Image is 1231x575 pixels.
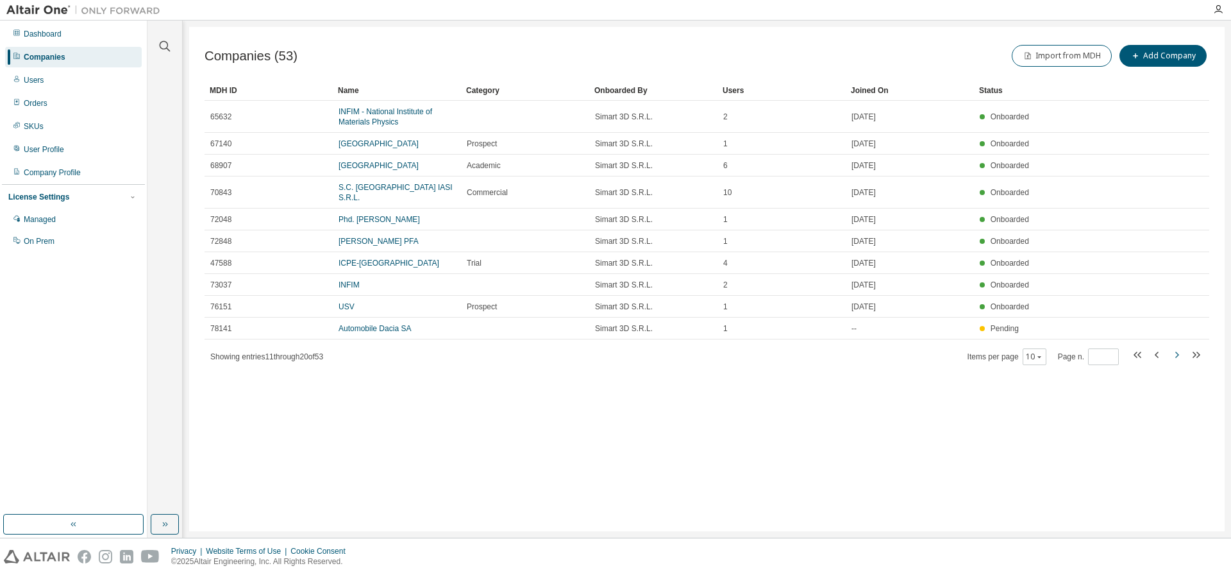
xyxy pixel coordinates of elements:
[967,348,1046,365] span: Items per page
[99,550,112,563] img: instagram.svg
[339,280,360,289] a: INFIM
[851,187,876,198] span: [DATE]
[210,187,231,198] span: 70843
[210,214,231,225] span: 72048
[723,323,728,334] span: 1
[339,139,419,148] a: [GEOGRAPHIC_DATA]
[339,183,453,202] a: S.C. [GEOGRAPHIC_DATA] IASI S.R.L.
[991,112,1029,121] span: Onboarded
[339,237,419,246] a: [PERSON_NAME] PFA
[1058,348,1119,365] span: Page n.
[339,215,420,224] a: Phd. [PERSON_NAME]
[339,107,432,126] a: INFIM - National Institute of Materials Physics
[210,258,231,268] span: 47588
[78,550,91,563] img: facebook.svg
[723,187,732,198] span: 10
[979,80,1132,101] div: Status
[595,112,653,122] span: Simart 3D S.R.L.
[723,160,728,171] span: 6
[991,324,1019,333] span: Pending
[1026,352,1043,362] button: 10
[851,139,876,149] span: [DATE]
[723,80,841,101] div: Users
[210,280,231,290] span: 73037
[991,280,1029,289] span: Onboarded
[595,258,653,268] span: Simart 3D S.R.L.
[723,236,728,246] span: 1
[467,139,497,149] span: Prospect
[595,323,653,334] span: Simart 3D S.R.L.
[205,49,297,64] span: Companies (53)
[8,192,69,202] div: License Settings
[851,258,876,268] span: [DATE]
[24,121,44,132] div: SKUs
[210,160,231,171] span: 68907
[171,556,353,567] p: © 2025 Altair Engineering, Inc. All Rights Reserved.
[851,160,876,171] span: [DATE]
[210,352,323,361] span: Showing entries 11 through 20 of 53
[991,259,1029,268] span: Onboarded
[210,323,231,334] span: 78141
[467,258,482,268] span: Trial
[24,98,47,108] div: Orders
[595,160,653,171] span: Simart 3D S.R.L.
[851,302,876,312] span: [DATE]
[210,302,231,312] span: 76151
[991,215,1029,224] span: Onboarded
[339,324,411,333] a: Automobile Dacia SA
[991,302,1029,311] span: Onboarded
[851,280,876,290] span: [DATE]
[24,167,81,178] div: Company Profile
[210,139,231,149] span: 67140
[595,187,653,198] span: Simart 3D S.R.L.
[120,550,133,563] img: linkedin.svg
[723,258,728,268] span: 4
[723,214,728,225] span: 1
[723,280,728,290] span: 2
[723,302,728,312] span: 1
[24,29,62,39] div: Dashboard
[339,302,355,311] a: USV
[6,4,167,17] img: Altair One
[851,80,969,101] div: Joined On
[595,302,653,312] span: Simart 3D S.R.L.
[851,214,876,225] span: [DATE]
[24,52,65,62] div: Companies
[594,80,712,101] div: Onboarded By
[991,139,1029,148] span: Onboarded
[1119,45,1207,67] button: Add Company
[210,80,328,101] div: MDH ID
[595,214,653,225] span: Simart 3D S.R.L.
[595,236,653,246] span: Simart 3D S.R.L.
[851,323,857,334] span: --
[467,302,497,312] span: Prospect
[141,550,160,563] img: youtube.svg
[991,237,1029,246] span: Onboarded
[24,214,56,225] div: Managed
[24,236,54,246] div: On Prem
[171,546,206,556] div: Privacy
[210,236,231,246] span: 72848
[991,188,1029,197] span: Onboarded
[290,546,353,556] div: Cookie Consent
[595,139,653,149] span: Simart 3D S.R.L.
[723,139,728,149] span: 1
[4,550,70,563] img: altair_logo.svg
[210,112,231,122] span: 65632
[339,161,419,170] a: [GEOGRAPHIC_DATA]
[1012,45,1112,67] button: Import from MDH
[24,144,64,155] div: User Profile
[851,112,876,122] span: [DATE]
[723,112,728,122] span: 2
[206,546,290,556] div: Website Terms of Use
[467,187,508,198] span: Commercial
[339,259,439,268] a: ICPE-[GEOGRAPHIC_DATA]
[466,80,584,101] div: Category
[467,160,501,171] span: Academic
[851,236,876,246] span: [DATE]
[595,280,653,290] span: Simart 3D S.R.L.
[991,161,1029,170] span: Onboarded
[24,75,44,85] div: Users
[338,80,456,101] div: Name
